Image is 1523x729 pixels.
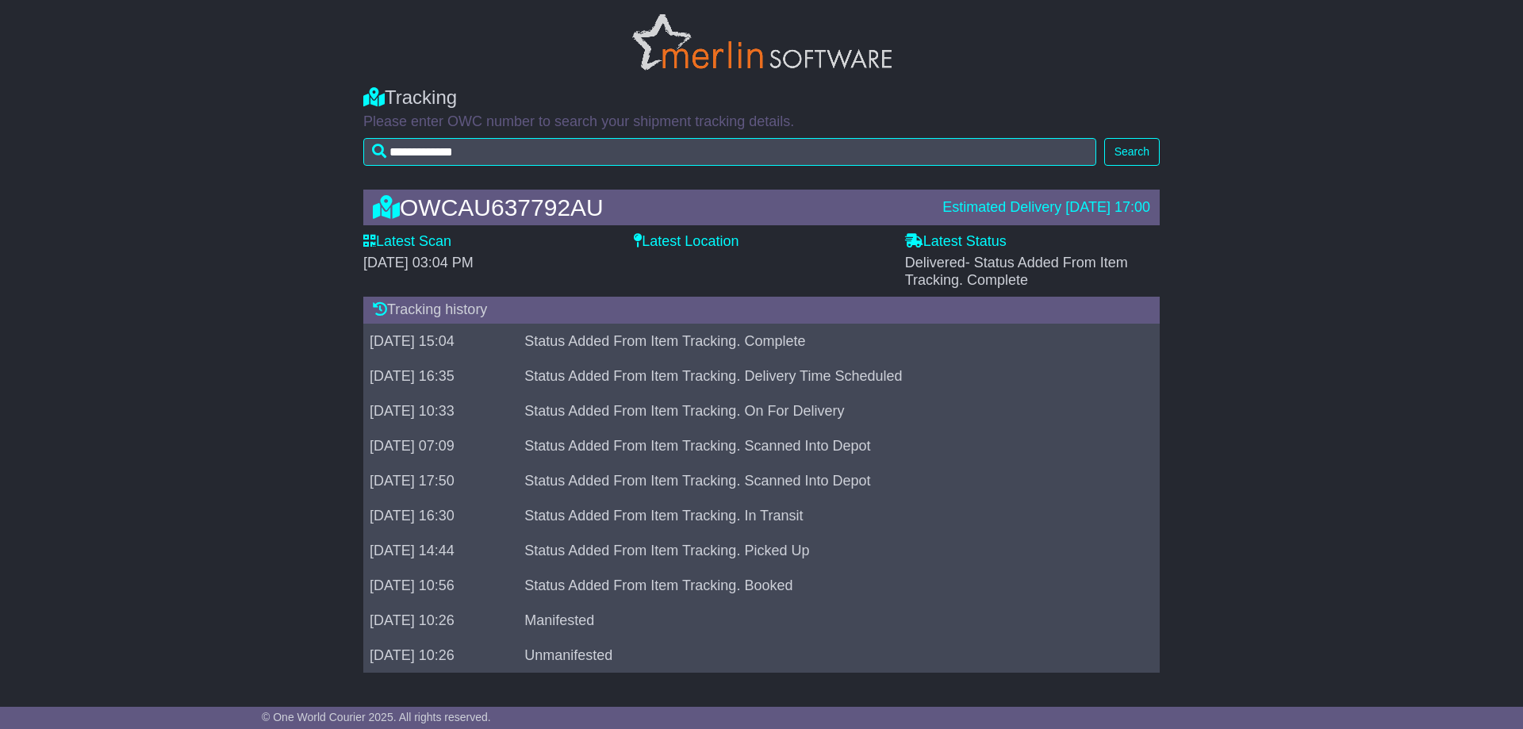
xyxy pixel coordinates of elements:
[518,359,1139,393] td: Status Added From Item Tracking. Delivery Time Scheduled
[363,113,1160,131] p: Please enter OWC number to search your shipment tracking details.
[905,255,1128,288] span: Delivered
[518,428,1139,463] td: Status Added From Item Tracking. Scanned Into Depot
[518,638,1139,673] td: Unmanifested
[363,359,518,393] td: [DATE] 16:35
[363,324,518,359] td: [DATE] 15:04
[262,711,491,723] span: © One World Courier 2025. All rights reserved.
[518,324,1139,359] td: Status Added From Item Tracking. Complete
[905,255,1128,288] span: - Status Added From Item Tracking. Complete
[905,233,1007,251] label: Latest Status
[518,533,1139,568] td: Status Added From Item Tracking. Picked Up
[363,233,451,251] label: Latest Scan
[632,14,892,71] img: GetCustomerLogo
[363,393,518,428] td: [DATE] 10:33
[363,297,1160,324] div: Tracking history
[363,86,1160,109] div: Tracking
[1104,138,1160,166] button: Search
[365,194,934,221] div: OWCAU637792AU
[363,463,518,498] td: [DATE] 17:50
[363,568,518,603] td: [DATE] 10:56
[518,603,1139,638] td: Manifested
[363,638,518,673] td: [DATE] 10:26
[942,199,1150,217] div: Estimated Delivery [DATE] 17:00
[363,255,474,270] span: [DATE] 03:04 PM
[518,568,1139,603] td: Status Added From Item Tracking. Booked
[363,603,518,638] td: [DATE] 10:26
[363,428,518,463] td: [DATE] 07:09
[363,498,518,533] td: [DATE] 16:30
[518,498,1139,533] td: Status Added From Item Tracking. In Transit
[634,233,738,251] label: Latest Location
[363,533,518,568] td: [DATE] 14:44
[518,463,1139,498] td: Status Added From Item Tracking. Scanned Into Depot
[518,393,1139,428] td: Status Added From Item Tracking. On For Delivery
